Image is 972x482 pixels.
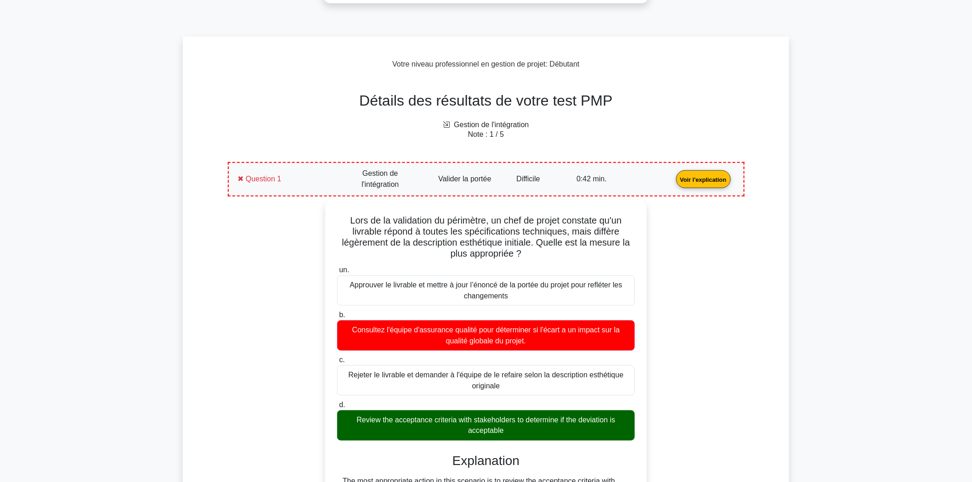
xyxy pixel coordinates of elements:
font: c. [339,356,345,364]
div: Review the acceptance criteria with stakeholders to determine if the deviation is acceptable [337,410,635,441]
font: un. [339,266,349,274]
h3: Explanation [343,454,629,469]
font: b. [339,311,345,319]
font: Approuver le livrable et mettre à jour l’énoncé de la portée du projet pour refléter les changements [350,281,622,300]
font: : Débutant [546,60,580,68]
font: Gestion de l'intégration [454,121,529,129]
font: Note : 1 / 5 [468,130,504,138]
font: Rejeter le livrable et demander à l'équipe de le refaire selon la description esthétique originale [349,371,624,390]
a: Voir l'explication [672,175,735,183]
font: Votre niveau professionnel en gestion de projet [392,60,546,68]
font: d. [339,401,345,409]
font: Consultez l'équipe d'assurance qualité pour déterminer si l'écart a un impact sur la qualité glob... [352,326,620,345]
font: Lors de la validation du périmètre, un chef de projet constate qu'un livrable répond à toutes les... [342,215,630,258]
font: Détails des résultats de votre test PMP [359,92,612,109]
